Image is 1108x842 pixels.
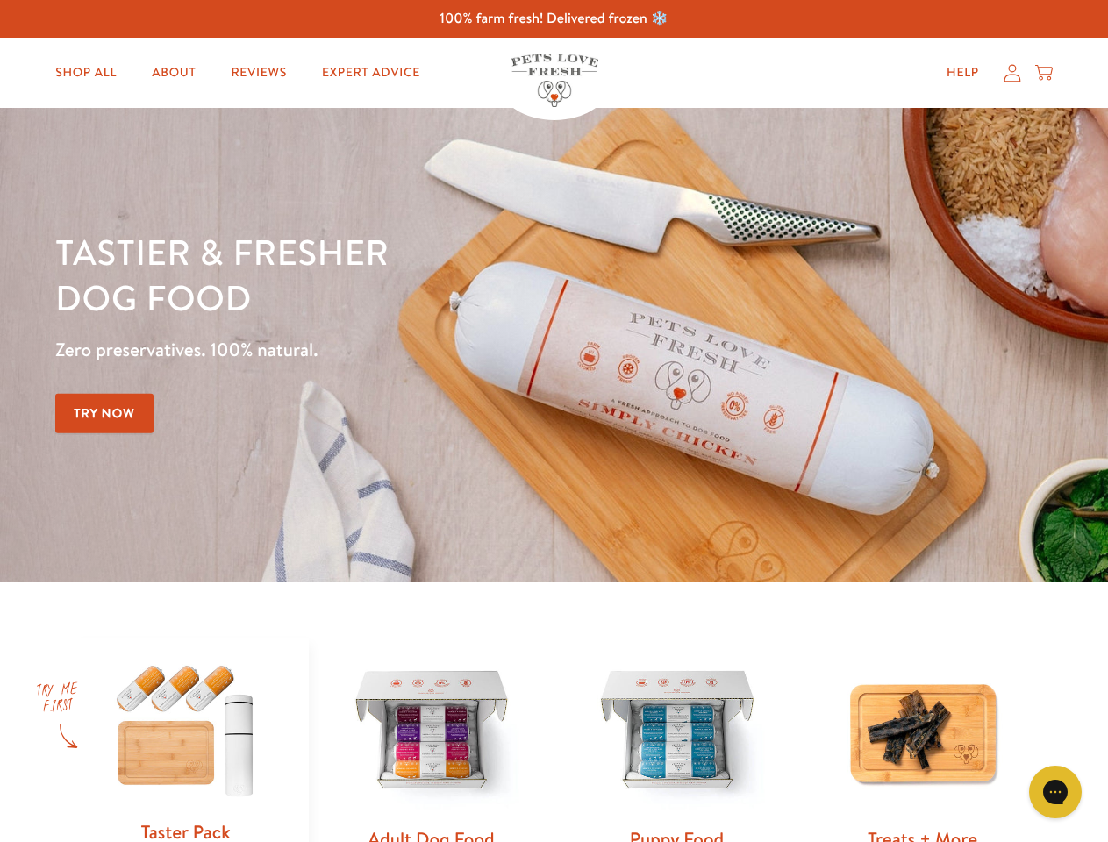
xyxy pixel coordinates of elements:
[55,394,154,433] a: Try Now
[138,55,210,90] a: About
[308,55,434,90] a: Expert Advice
[55,334,720,366] p: Zero preservatives. 100% natural.
[41,55,131,90] a: Shop All
[1020,760,1090,824] iframe: Gorgias live chat messenger
[511,54,598,107] img: Pets Love Fresh
[55,229,720,320] h1: Tastier & fresher dog food
[217,55,300,90] a: Reviews
[933,55,993,90] a: Help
